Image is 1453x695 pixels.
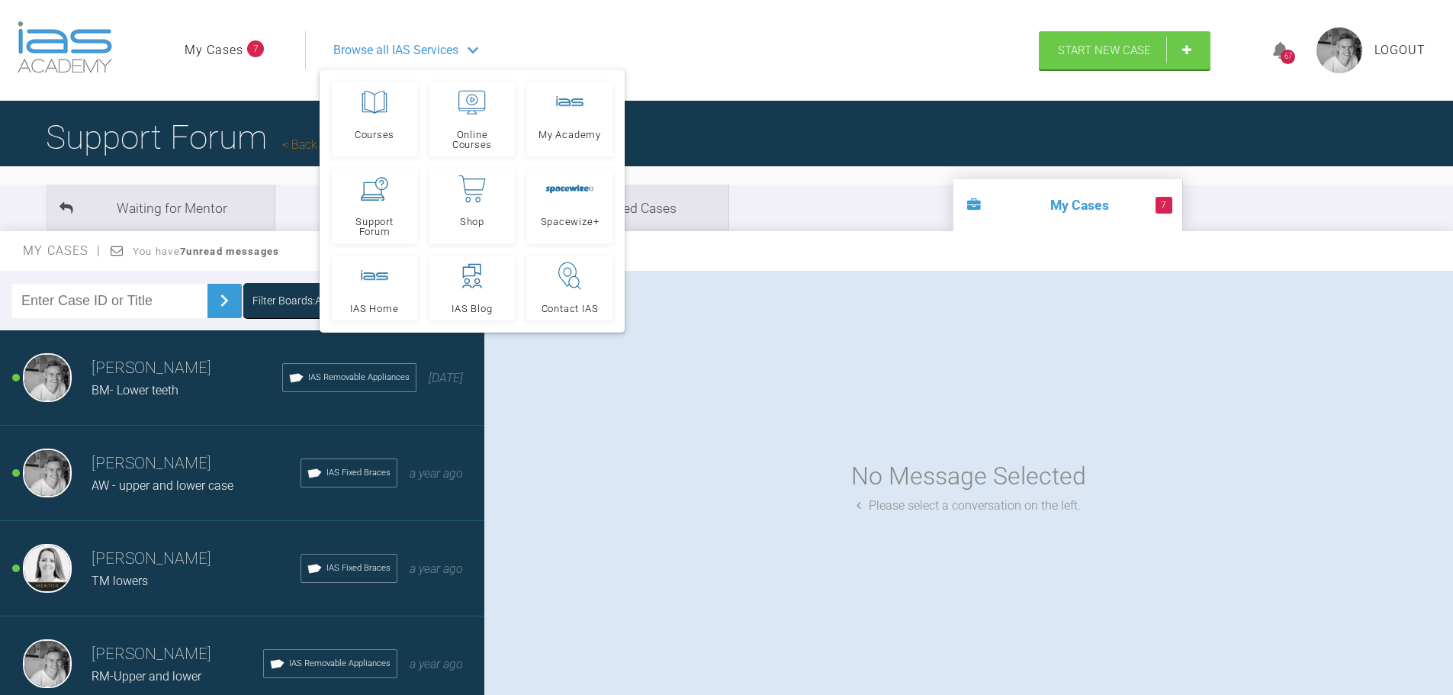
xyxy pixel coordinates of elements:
span: Spacewize+ [541,217,600,227]
span: a year ago [410,466,463,481]
a: IAS Blog [429,256,515,320]
span: [DATE] [429,371,463,385]
a: Shop [429,169,515,243]
a: Online Courses [429,82,515,156]
a: Contact IAS [527,256,612,320]
img: chevronRight.28bd32b0.svg [212,288,236,313]
span: TM lowers [92,574,148,588]
a: Logout [1374,40,1426,60]
span: My Cases [23,243,101,258]
span: Courses [355,130,394,140]
span: Support Forum [339,217,410,236]
span: AW - upper and lower case [92,478,233,493]
span: RM-Upper and lower [92,669,201,684]
span: 7 [1156,197,1172,214]
div: 67 [1281,50,1295,64]
img: Ben Griffith [23,639,72,688]
span: BM- Lower teeth [92,383,178,397]
span: IAS Removable Appliances [308,371,410,385]
img: Emma Dougherty [23,544,72,593]
li: My Cases [953,179,1182,231]
span: IAS Home [350,304,398,314]
div: Please select a conversation on the left. [857,496,1081,516]
span: You have [133,246,280,257]
strong: 7 unread messages [180,246,279,257]
a: Courses [332,82,417,156]
span: IAS Fixed Braces [326,561,391,575]
h3: [PERSON_NAME] [92,356,282,381]
span: My Academy [538,130,601,140]
img: profile.png [1316,27,1362,73]
a: Back to Home [282,137,366,152]
li: Waiting for Mentor [46,185,275,231]
h3: [PERSON_NAME] [92,451,301,477]
a: IAS Home [332,256,417,320]
h3: [PERSON_NAME] [92,546,301,572]
span: a year ago [410,657,463,671]
div: Filter Boards: All [252,292,326,309]
a: My Academy [527,82,612,156]
img: Ben Griffith [23,449,72,497]
span: a year ago [410,561,463,576]
span: IAS Removable Appliances [289,657,391,671]
h3: [PERSON_NAME] [92,642,263,668]
span: Start New Case [1058,43,1151,57]
li: Completed Cases [500,185,728,231]
span: Browse all IAS Services [333,40,458,60]
a: Start New Case [1039,31,1210,69]
span: 7 [247,40,264,57]
span: Shop [460,217,484,227]
input: Enter Case ID or Title [12,284,207,318]
img: Ben Griffith [23,353,72,402]
h1: Support Forum [46,111,366,164]
span: Contact IAS [542,304,599,314]
span: IAS Blog [452,304,492,314]
div: No Message Selected [851,457,1086,496]
img: logo-light.3e3ef733.png [18,21,112,73]
span: IAS Fixed Braces [326,466,391,480]
a: My Cases [185,40,243,60]
span: Online Courses [436,130,508,150]
a: Support Forum [332,169,417,243]
a: Spacewize+ [527,169,612,243]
